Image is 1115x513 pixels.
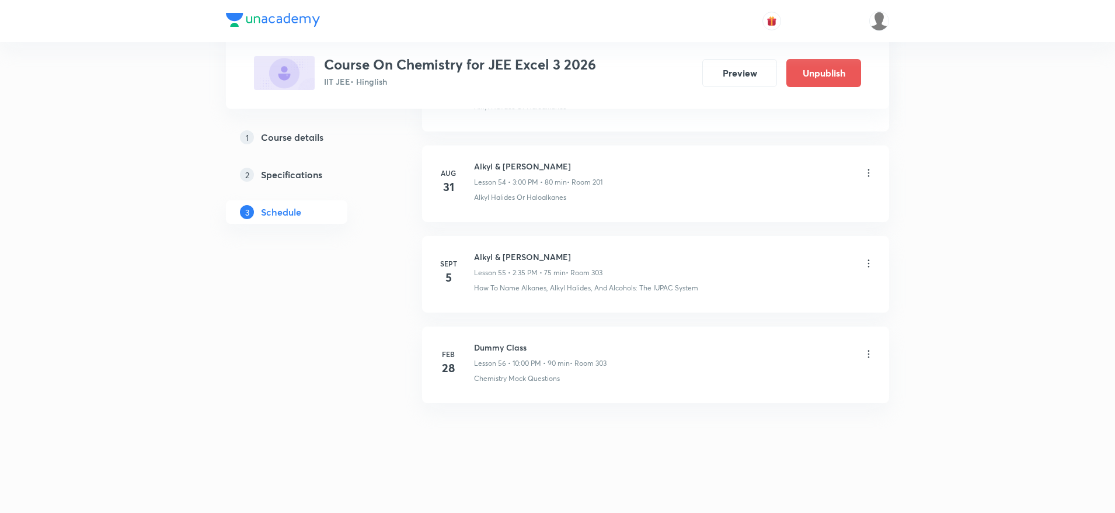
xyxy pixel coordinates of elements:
[766,16,777,26] img: avatar
[437,269,460,286] h4: 5
[869,11,889,31] img: Ankit Porwal
[226,126,385,149] a: 1Course details
[474,268,566,278] p: Lesson 55 • 2:35 PM • 75 min
[261,205,301,219] h5: Schedule
[261,130,323,144] h5: Course details
[240,130,254,144] p: 1
[762,12,781,30] button: avatar
[437,168,460,178] h6: Aug
[226,13,320,30] a: Company Logo
[226,13,320,27] img: Company Logo
[786,59,861,87] button: Unpublish
[474,177,567,188] p: Lesson 54 • 3:00 PM • 80 min
[324,75,596,88] p: IIT JEE • Hinglish
[437,258,460,269] h6: Sept
[702,59,777,87] button: Preview
[474,283,698,293] p: How To Name Alkanes, Alkyl Halides, And Alcohols: The IUPAC System
[240,168,254,182] p: 2
[474,251,602,263] h6: Alkyl & [PERSON_NAME]
[474,373,560,384] p: Chemistry Mock Questions
[324,56,596,73] h3: Course On Chemistry for JEE Excel 3 2026
[474,358,570,369] p: Lesson 56 • 10:00 PM • 90 min
[474,160,602,172] h6: Alkyl & [PERSON_NAME]
[226,163,385,186] a: 2Specifications
[474,341,607,353] h6: Dummy Class
[261,168,322,182] h5: Specifications
[474,192,566,203] p: Alkyl Halides Or Haloalkanes
[254,56,315,90] img: 08A68037-EAE1-46F7-A5FA-99F5A3591301_plus.png
[437,178,460,196] h4: 31
[437,349,460,359] h6: Feb
[567,177,602,188] p: • Room 201
[240,205,254,219] p: 3
[570,358,607,369] p: • Room 303
[437,359,460,377] h4: 28
[566,268,602,278] p: • Room 303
